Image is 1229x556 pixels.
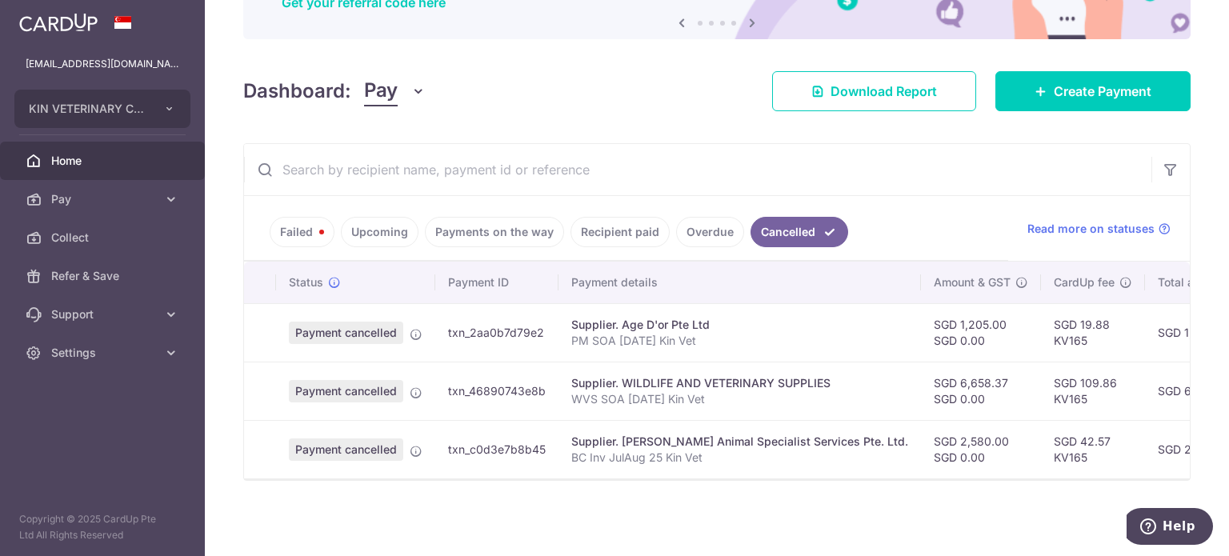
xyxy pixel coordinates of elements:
[1054,82,1151,101] span: Create Payment
[289,438,403,461] span: Payment cancelled
[425,217,564,247] a: Payments on the way
[14,90,190,128] button: KIN VETERINARY CLINIC PTE. LTD.
[571,317,908,333] div: Supplier. Age D'or Pte Ltd
[29,101,147,117] span: KIN VETERINARY CLINIC PTE. LTD.
[995,71,1191,111] a: Create Payment
[289,322,403,344] span: Payment cancelled
[19,13,98,32] img: CardUp
[435,262,558,303] th: Payment ID
[1027,221,1155,237] span: Read more on statuses
[51,306,157,322] span: Support
[51,268,157,284] span: Refer & Save
[921,420,1041,478] td: SGD 2,580.00 SGD 0.00
[570,217,670,247] a: Recipient paid
[51,191,157,207] span: Pay
[289,380,403,402] span: Payment cancelled
[1127,508,1213,548] iframe: Opens a widget where you can find more information
[571,391,908,407] p: WVS SOA [DATE] Kin Vet
[341,217,418,247] a: Upcoming
[921,303,1041,362] td: SGD 1,205.00 SGD 0.00
[1158,274,1211,290] span: Total amt.
[1041,362,1145,420] td: SGD 109.86 KV165
[1027,221,1171,237] a: Read more on statuses
[934,274,1011,290] span: Amount & GST
[751,217,848,247] a: Cancelled
[51,153,157,169] span: Home
[435,303,558,362] td: txn_2aa0b7d79e2
[26,56,179,72] p: [EMAIL_ADDRESS][DOMAIN_NAME]
[243,77,351,106] h4: Dashboard:
[571,333,908,349] p: PM SOA [DATE] Kin Vet
[244,144,1151,195] input: Search by recipient name, payment id or reference
[831,82,937,101] span: Download Report
[435,362,558,420] td: txn_46890743e8b
[921,362,1041,420] td: SGD 6,658.37 SGD 0.00
[364,76,398,106] span: Pay
[1054,274,1115,290] span: CardUp fee
[270,217,334,247] a: Failed
[558,262,921,303] th: Payment details
[364,76,426,106] button: Pay
[435,420,558,478] td: txn_c0d3e7b8b45
[676,217,744,247] a: Overdue
[1041,303,1145,362] td: SGD 19.88 KV165
[51,230,157,246] span: Collect
[571,450,908,466] p: BC Inv JulAug 25 Kin Vet
[51,345,157,361] span: Settings
[571,434,908,450] div: Supplier. [PERSON_NAME] Animal Specialist Services Pte. Ltd.
[571,375,908,391] div: Supplier. WILDLIFE AND VETERINARY SUPPLIES
[289,274,323,290] span: Status
[772,71,976,111] a: Download Report
[1041,420,1145,478] td: SGD 42.57 KV165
